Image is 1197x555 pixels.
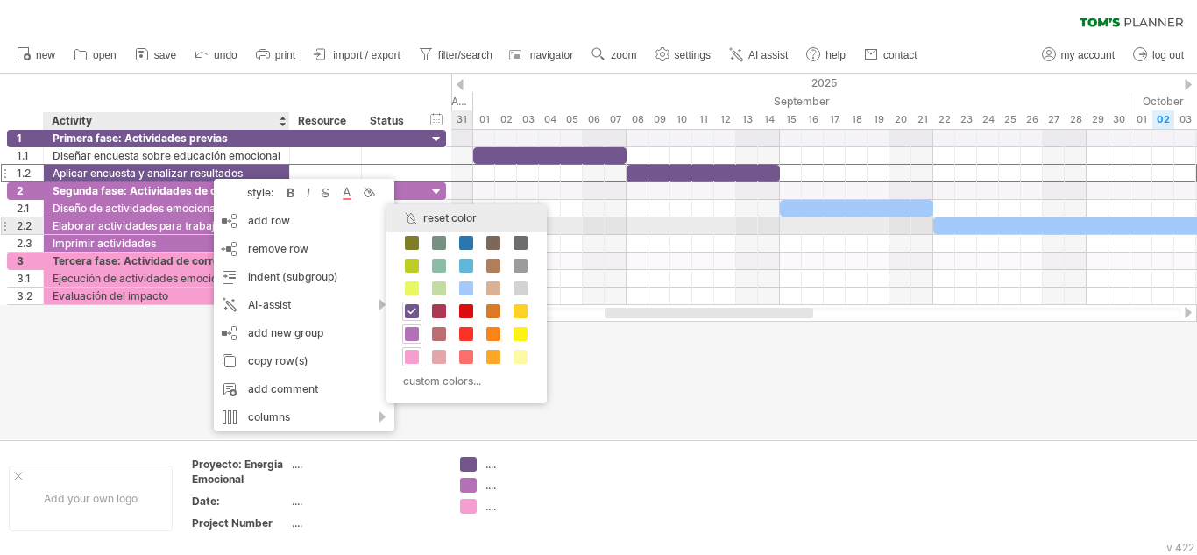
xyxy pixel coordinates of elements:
div: copy row(s) [214,347,394,375]
div: Monday, 29 September 2025 [1087,110,1108,129]
div: Status [370,112,408,130]
span: help [825,49,846,61]
div: Tuesday, 23 September 2025 [955,110,977,129]
div: Activity [52,112,280,130]
div: Wednesday, 10 September 2025 [670,110,692,129]
div: Friday, 19 September 2025 [868,110,889,129]
span: my account [1061,49,1115,61]
div: Proyecto: Energia Emocional [192,457,288,487]
div: 3 [17,253,43,269]
div: add comment [214,375,394,403]
a: save [131,44,181,67]
div: AI-assist [214,291,394,319]
div: Tuesday, 9 September 2025 [648,110,670,129]
div: indent (subgroup) [214,263,394,291]
div: Evaluación del impacto [53,288,280,304]
a: navigator [506,44,578,67]
div: Thursday, 11 September 2025 [692,110,714,129]
div: September 2025 [473,92,1130,110]
span: AI assist [748,49,788,61]
div: Wednesday, 24 September 2025 [977,110,999,129]
span: import / export [333,49,400,61]
span: undo [214,49,237,61]
a: zoom [587,44,641,67]
div: Wednesday, 1 October 2025 [1130,110,1152,129]
div: 1.2 [17,165,43,181]
div: Imprimir actividades [53,235,280,252]
div: Sunday, 28 September 2025 [1065,110,1087,129]
div: .... [292,457,439,472]
div: Diseño de actividades emocionales [53,200,280,217]
a: open [69,44,122,67]
div: Friday, 5 September 2025 [561,110,583,129]
span: print [275,49,295,61]
div: Sunday, 31 August 2025 [451,110,473,129]
div: add new group [214,319,394,347]
span: log out [1152,49,1184,61]
div: Saturday, 27 September 2025 [1043,110,1065,129]
div: reset color [386,204,547,232]
div: .... [485,478,581,493]
span: filter/search [438,49,492,61]
span: contact [883,49,917,61]
div: Ejecución de actividades emocionales [53,270,280,287]
div: Date: [192,494,288,509]
div: Sunday, 7 September 2025 [605,110,627,129]
a: log out [1129,44,1189,67]
div: .... [485,457,581,472]
div: Saturday, 13 September 2025 [736,110,758,129]
div: 3.2 [17,288,43,304]
span: navigator [530,49,573,61]
a: undo [190,44,243,67]
a: help [802,44,851,67]
a: settings [651,44,716,67]
div: Wednesday, 17 September 2025 [824,110,846,129]
div: Aplicar encuesta y analizar resultados [53,165,280,181]
div: Resource [298,112,351,130]
div: Friday, 26 September 2025 [1021,110,1043,129]
span: open [93,49,117,61]
div: Tuesday, 30 September 2025 [1108,110,1130,129]
div: Thursday, 18 September 2025 [846,110,868,129]
div: Monday, 8 September 2025 [627,110,648,129]
a: contact [860,44,923,67]
div: Sunday, 21 September 2025 [911,110,933,129]
div: Primera fase: Actividades previas [53,130,280,146]
span: new [36,49,55,61]
span: settings [675,49,711,61]
a: AI assist [725,44,793,67]
div: 1 [17,130,43,146]
a: print [251,44,301,67]
span: remove row [248,242,308,255]
div: v 422 [1166,541,1194,554]
div: Monday, 22 September 2025 [933,110,955,129]
div: .... [292,494,439,509]
div: custom colors... [395,369,533,393]
div: Friday, 12 September 2025 [714,110,736,129]
div: Saturday, 6 September 2025 [583,110,605,129]
div: Thursday, 4 September 2025 [539,110,561,129]
div: .... [485,499,581,514]
a: new [12,44,60,67]
div: 3.1 [17,270,43,287]
div: 2.3 [17,235,43,252]
div: Monday, 1 September 2025 [473,110,495,129]
div: Tercera fase: Actividad de corrección [53,253,280,269]
span: zoom [611,49,636,61]
div: Monday, 15 September 2025 [780,110,802,129]
div: 2 [17,182,43,199]
div: Project Number [192,516,288,530]
a: filter/search [414,44,498,67]
div: Tuesday, 16 September 2025 [802,110,824,129]
div: Diseñar encuesta sobre educación emocional [53,147,280,164]
div: 2.2 [17,217,43,234]
div: .... [292,516,439,530]
div: Sunday, 14 September 2025 [758,110,780,129]
div: 2.1 [17,200,43,217]
div: columns [214,403,394,431]
div: style: [221,186,282,199]
div: add row [214,207,394,235]
div: Add your own logo [9,466,173,531]
div: Saturday, 20 September 2025 [889,110,911,129]
span: save [154,49,176,61]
